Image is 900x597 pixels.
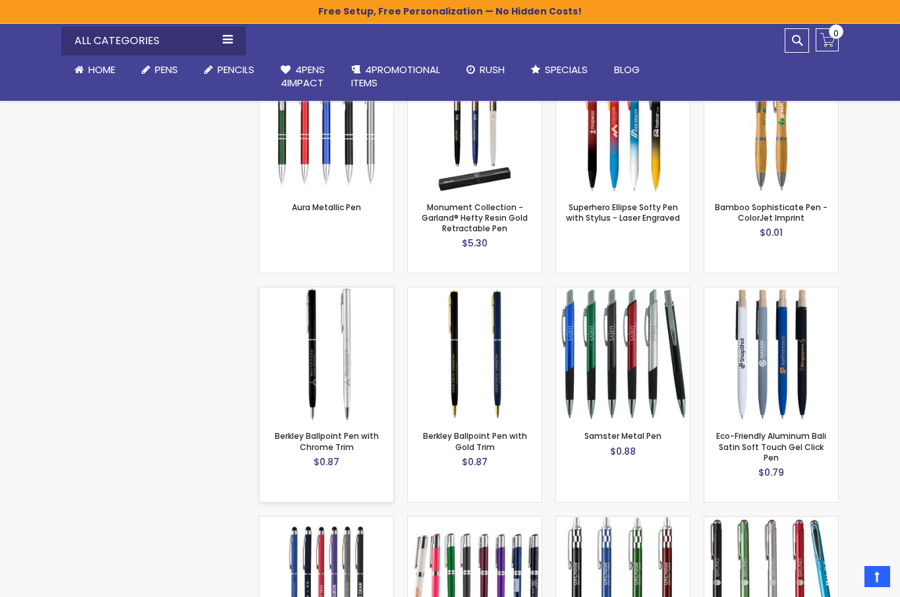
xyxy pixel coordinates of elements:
[816,28,839,51] a: 0
[260,287,393,298] a: Berkley Ballpoint Pen with Chrome Trim
[556,287,690,298] a: Samster Metal Pen
[715,202,828,223] a: Bamboo Sophisticate Pen - ColorJet Imprint
[833,27,839,40] span: 0
[61,26,246,55] div: All Categories
[556,59,690,192] img: Superhero Ellipse Softy Pen with Stylus - Laser Engraved
[610,445,636,458] span: $0.88
[281,63,325,90] span: 4Pens 4impact
[704,287,838,421] img: Eco-Friendly Aluminum Bali Satin Soft Touch Gel Click Pen
[191,55,267,84] a: Pencils
[462,237,488,250] span: $5.30
[408,287,542,421] img: Berkley Ballpoint Pen with Gold Trim
[601,55,653,84] a: Blog
[275,430,379,452] a: Berkley Ballpoint Pen with Chrome Trim
[61,55,128,84] a: Home
[453,55,518,84] a: Rush
[518,55,601,84] a: Specials
[260,287,393,421] img: Berkley Ballpoint Pen with Chrome Trim
[408,516,542,527] a: Earl Custom Gel Pen
[545,63,588,76] span: Specials
[760,226,783,239] span: $0.01
[566,202,680,223] a: Superhero Ellipse Softy Pen with Stylus - Laser Engraved
[351,63,440,90] span: 4PROMOTIONAL ITEMS
[791,561,900,597] iframe: Google Customer Reviews
[462,455,488,469] span: $0.87
[292,202,361,213] a: Aura Metallic Pen
[584,430,661,441] a: Samster Metal Pen
[314,455,339,469] span: $0.87
[267,55,338,98] a: 4Pens4impact
[758,466,784,479] span: $0.79
[480,63,505,76] span: Rush
[423,430,527,452] a: Berkley Ballpoint Pen with Gold Trim
[260,59,393,192] img: Aura Metallic Pen
[704,59,838,192] img: Bamboo Sophisticate Pen - ColorJet Imprint
[338,55,453,98] a: 4PROMOTIONALITEMS
[217,63,254,76] span: Pencils
[704,516,838,527] a: Royal Metal Pen
[408,287,542,298] a: Berkley Ballpoint Pen with Gold Trim
[704,287,838,298] a: Eco-Friendly Aluminum Bali Satin Soft Touch Gel Click Pen
[408,59,542,192] img: Monument Collection - Garland® Hefty Resin Gold Retractable Pen
[556,287,690,421] img: Samster Metal Pen
[422,202,528,234] a: Monument Collection - Garland® Hefty Resin Gold Retractable Pen
[260,516,393,527] a: Minnelli Softy Pen with Stylus - Laser Engraved
[556,516,690,527] a: Gratia Ballpoint Pen
[716,430,826,463] a: Eco-Friendly Aluminum Bali Satin Soft Touch Gel Click Pen
[614,63,640,76] span: Blog
[88,63,115,76] span: Home
[128,55,191,84] a: Pens
[155,63,178,76] span: Pens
